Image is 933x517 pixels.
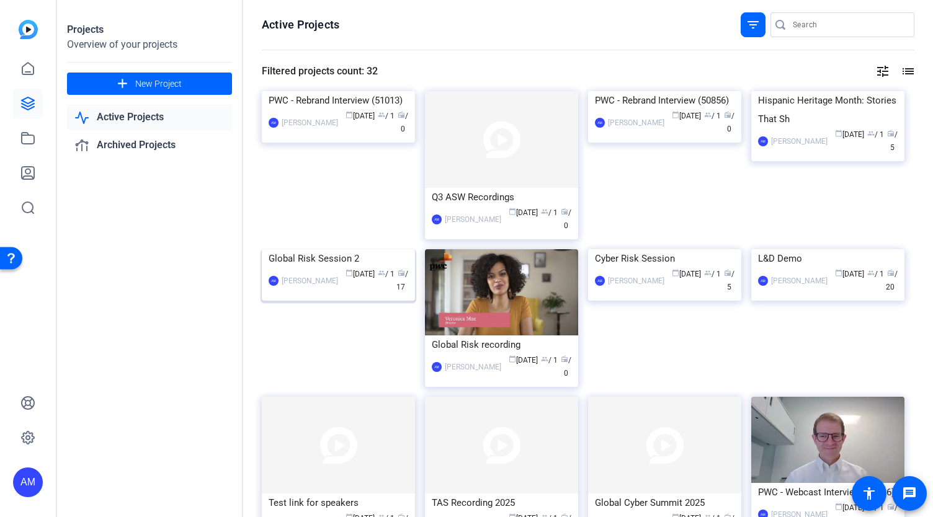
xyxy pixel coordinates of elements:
[269,91,408,110] div: PWC - Rebrand Interview (51013)
[672,269,679,276] span: calendar_today
[13,467,43,497] div: AM
[793,17,904,32] input: Search
[887,269,895,276] span: radio
[282,275,338,287] div: [PERSON_NAME]
[378,269,385,276] span: group
[541,356,558,365] span: / 1
[541,355,548,363] span: group
[269,249,408,268] div: Global Risk Session 2
[346,269,353,276] span: calendar_today
[672,270,701,278] span: [DATE]
[541,208,558,217] span: / 1
[445,213,501,226] div: [PERSON_NAME]
[672,111,679,118] span: calendar_today
[67,105,232,130] a: Active Projects
[67,22,232,37] div: Projects
[867,130,875,137] span: group
[887,130,895,137] span: radio
[67,73,232,95] button: New Project
[704,112,721,120] span: / 1
[398,111,405,118] span: radio
[262,64,378,79] div: Filtered projects count: 32
[758,483,898,502] div: PWC - Webcast Interview (49536)
[378,111,385,118] span: group
[378,112,395,120] span: / 1
[432,493,571,512] div: TAS Recording 2025
[724,270,734,291] span: / 5
[704,270,721,278] span: / 1
[835,270,864,278] span: [DATE]
[396,270,408,291] span: / 17
[724,112,734,133] span: / 0
[378,270,395,278] span: / 1
[902,486,917,501] mat-icon: message
[862,486,877,501] mat-icon: accessibility
[398,112,408,133] span: / 0
[595,91,734,110] div: PWC - Rebrand Interview (50856)
[758,249,898,268] div: L&D Demo
[509,355,516,363] span: calendar_today
[900,64,914,79] mat-icon: list
[561,208,571,230] span: / 0
[867,269,875,276] span: group
[269,493,408,512] div: Test link for speakers
[672,112,701,120] span: [DATE]
[262,17,339,32] h1: Active Projects
[595,249,734,268] div: Cyber Risk Session
[432,188,571,206] div: Q3 ASW Recordings
[835,503,864,512] span: [DATE]
[269,276,279,286] div: AM
[704,269,712,276] span: group
[67,133,232,158] a: Archived Projects
[432,362,442,372] div: AM
[509,208,538,217] span: [DATE]
[724,111,731,118] span: radio
[346,112,375,120] span: [DATE]
[398,269,405,276] span: radio
[835,503,842,510] span: calendar_today
[704,111,712,118] span: group
[561,356,571,378] span: / 0
[432,335,571,354] div: Global Risk recording
[67,37,232,52] div: Overview of your projects
[561,355,568,363] span: radio
[561,208,568,215] span: radio
[835,130,864,139] span: [DATE]
[771,275,828,287] div: [PERSON_NAME]
[758,136,768,146] div: AM
[346,270,375,278] span: [DATE]
[432,214,442,224] div: AM
[19,20,38,39] img: blue-gradient.svg
[282,117,338,129] div: [PERSON_NAME]
[887,503,895,510] span: radio
[758,91,898,128] div: Hispanic Heritage Month: Stories That Sh
[835,130,842,137] span: calendar_today
[595,276,605,286] div: AM
[867,130,884,139] span: / 1
[835,269,842,276] span: calendar_today
[346,111,353,118] span: calendar_today
[445,361,501,373] div: [PERSON_NAME]
[509,208,516,215] span: calendar_today
[758,276,768,286] div: AM
[608,275,664,287] div: [PERSON_NAME]
[875,64,890,79] mat-icon: tune
[269,118,279,128] div: AM
[867,270,884,278] span: / 1
[509,356,538,365] span: [DATE]
[595,118,605,128] div: AM
[887,130,898,152] span: / 5
[541,208,548,215] span: group
[135,77,182,91] span: New Project
[608,117,664,129] div: [PERSON_NAME]
[595,493,734,512] div: Global Cyber Summit 2025
[115,76,130,92] mat-icon: add
[724,269,731,276] span: radio
[746,17,761,32] mat-icon: filter_list
[771,135,828,148] div: [PERSON_NAME]
[886,270,898,291] span: / 20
